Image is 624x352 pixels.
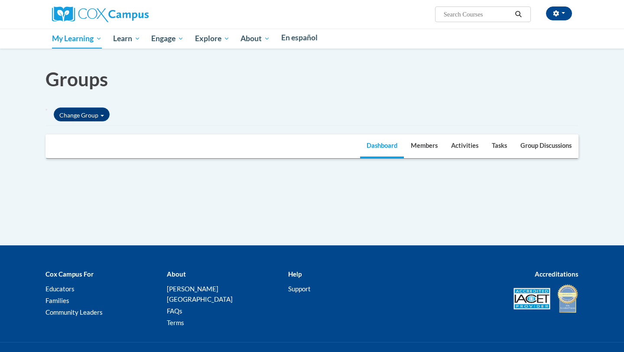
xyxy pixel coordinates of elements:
[288,270,302,278] b: Help
[557,284,578,314] img: IDA® Accredited
[167,319,184,326] a: Terms
[535,270,578,278] b: Accreditations
[45,68,108,90] span: Groups
[45,270,94,278] b: Cox Campus For
[39,29,585,49] div: Main menu
[288,285,311,293] a: Support
[512,9,525,20] button: Search
[513,288,550,310] img: Accredited IACET® Provider
[281,33,318,42] span: En español
[167,270,186,278] b: About
[360,135,404,158] a: Dashboard
[167,307,182,315] a: FAQs
[113,33,140,44] span: Learn
[276,29,323,47] a: En español
[54,108,110,121] a: Change Group
[107,29,146,49] a: Learn
[445,135,485,158] a: Activities
[240,33,270,44] span: About
[151,33,184,44] span: Engage
[443,9,512,20] input: Search Courses
[46,29,107,49] a: My Learning
[404,135,444,158] a: Members
[546,7,572,20] button: Account Settings
[195,33,230,44] span: Explore
[45,297,69,304] a: Families
[52,7,149,22] img: Cox Campus
[146,29,189,49] a: Engage
[52,10,149,17] a: Cox Campus
[45,308,103,316] a: Community Leaders
[515,11,523,18] i: 
[235,29,276,49] a: About
[514,135,578,158] a: Group Discussions
[167,285,233,303] a: [PERSON_NAME][GEOGRAPHIC_DATA]
[52,33,102,44] span: My Learning
[485,135,513,158] a: Tasks
[45,285,75,293] a: Educators
[189,29,235,49] a: Explore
